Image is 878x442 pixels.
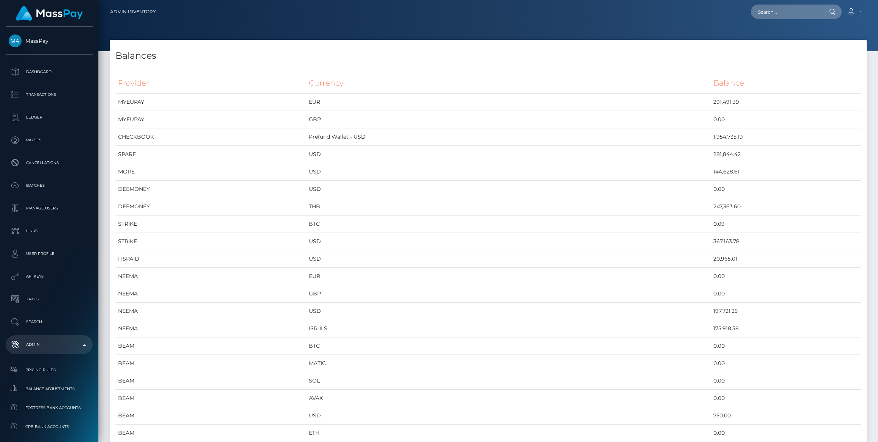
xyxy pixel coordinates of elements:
[115,94,306,111] td: MYEUPAY
[115,372,306,390] td: BEAM
[6,419,93,435] a: CRB Bank Accounts
[306,216,711,233] td: BTC
[115,355,306,372] td: BEAM
[9,316,90,328] p: Search
[711,372,861,390] td: 0.00
[6,108,93,127] a: Ledger
[6,381,93,397] a: Balance Adjustments
[115,128,306,146] td: CHECKBOOK
[711,128,861,146] td: 1,954,735.19
[115,198,306,216] td: DEEMONEY
[115,268,306,285] td: NEEMA
[110,4,156,20] a: Admin Inventory
[711,320,861,337] td: 175,918.58
[9,180,90,191] p: Batches
[711,94,861,111] td: 291,491.39
[6,400,93,416] a: Fortress Bank Accounts
[115,337,306,355] td: BEAM
[9,89,90,100] p: Transactions
[711,268,861,285] td: 0.00
[6,131,93,150] a: Payees
[115,49,861,62] h4: Balances
[16,6,83,21] img: MassPay Logo
[9,365,90,374] span: Pricing Rules
[6,37,93,44] span: MassPay
[6,312,93,331] a: Search
[6,199,93,218] a: Manage Users
[9,66,90,78] p: Dashboard
[306,407,711,425] td: USD
[115,111,306,128] td: MYEUPAY
[115,181,306,198] td: DEEMONEY
[115,146,306,163] td: SPARE
[711,198,861,216] td: 247,363.60
[115,163,306,181] td: MORE
[306,425,711,442] td: ETH
[9,112,90,123] p: Ledger
[711,425,861,442] td: 0.00
[9,384,90,393] span: Balance Adjustments
[115,73,306,94] th: Provider
[306,355,711,372] td: MATIC
[306,285,711,303] td: GBP
[115,250,306,268] td: ITSPAID
[6,176,93,195] a: Batches
[711,111,861,128] td: 0.00
[306,73,711,94] th: Currency
[6,267,93,286] a: API Keys
[306,233,711,250] td: USD
[6,362,93,378] a: Pricing Rules
[9,403,90,412] span: Fortress Bank Accounts
[711,216,861,233] td: 0.09
[306,198,711,216] td: THB
[9,339,90,350] p: Admin
[306,163,711,181] td: USD
[9,248,90,259] p: User Profile
[115,303,306,320] td: NEEMA
[306,181,711,198] td: USD
[6,153,93,172] a: Cancellations
[6,85,93,104] a: Transactions
[6,335,93,354] a: Admin
[9,34,22,47] img: MassPay
[306,303,711,320] td: USD
[6,290,93,309] a: Taxes
[306,372,711,390] td: SOL
[306,94,711,111] td: EUR
[711,407,861,425] td: 750.00
[306,268,711,285] td: EUR
[751,5,822,19] input: Search...
[711,146,861,163] td: 281,844.42
[9,225,90,237] p: Links
[711,355,861,372] td: 0.00
[9,134,90,146] p: Payees
[306,146,711,163] td: USD
[9,271,90,282] p: API Keys
[9,422,90,431] span: CRB Bank Accounts
[711,163,861,181] td: 144,628.61
[115,320,306,337] td: NEEMA
[115,425,306,442] td: BEAM
[306,128,711,146] td: Prefund Wallet - USD
[711,250,861,268] td: 20,965.01
[115,216,306,233] td: STRIKE
[115,390,306,407] td: BEAM
[115,285,306,303] td: NEEMA
[115,407,306,425] td: BEAM
[306,111,711,128] td: GBP
[115,233,306,250] td: STRIKE
[9,294,90,305] p: Taxes
[6,222,93,241] a: Links
[306,250,711,268] td: USD
[711,303,861,320] td: 197,721.25
[711,337,861,355] td: 0.00
[306,390,711,407] td: AVAX
[711,285,861,303] td: 0.00
[306,337,711,355] td: BTC
[711,233,861,250] td: 367,163.78
[711,390,861,407] td: 0.00
[711,73,861,94] th: Balance
[711,181,861,198] td: 0.00
[9,203,90,214] p: Manage Users
[306,320,711,337] td: ISR-ILS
